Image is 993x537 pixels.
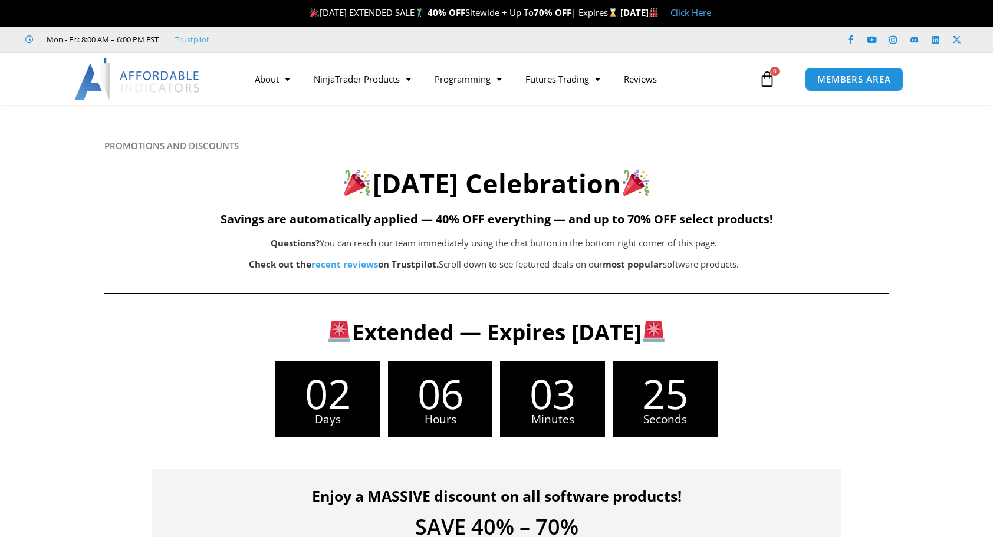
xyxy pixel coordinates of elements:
a: Reviews [612,65,669,93]
span: Days [275,414,380,425]
img: 🚨 [328,321,350,342]
strong: 40% OFF [428,6,465,18]
a: About [243,65,302,93]
span: 06 [388,373,493,414]
h5: Savings are automatically applied — 40% OFF everything — and up to 70% OFF select products! [104,212,889,226]
a: NinjaTrader Products [302,65,423,93]
img: 🚨 [643,321,665,342]
img: LogoAI | Affordable Indicators – NinjaTrader [74,58,201,100]
span: Mon - Fri: 8:00 AM – 6:00 PM EST [44,32,159,47]
span: 0 [770,67,780,76]
a: 0 [741,62,793,96]
span: 02 [275,373,380,414]
a: Programming [423,65,514,93]
img: 🎉 [310,8,319,17]
span: Minutes [500,414,605,425]
span: [DATE] EXTENDED SALE Sitewide + Up To | Expires [307,6,620,18]
p: Scroll down to see featured deals on our software products. [163,256,825,273]
span: 03 [500,373,605,414]
span: Seconds [613,414,718,425]
img: 🏌️‍♂️ [415,8,424,17]
nav: Menu [243,65,756,93]
a: Trustpilot [175,32,209,47]
img: 🏭 [649,8,658,17]
h4: Enjoy a MASSIVE discount on all software products! [169,487,824,505]
img: 🎉 [344,169,370,196]
strong: 70% OFF [534,6,571,18]
img: 🎉 [623,169,649,196]
strong: Check out the on Trustpilot. [249,258,439,270]
a: recent reviews [311,258,378,270]
h6: PROMOTIONS AND DISCOUNTS [104,140,889,151]
h3: Extended — Expires [DATE] [166,318,827,346]
b: most popular [603,258,663,270]
img: ⌛ [609,8,617,17]
a: MEMBERS AREA [805,67,903,91]
h2: [DATE] Celebration [104,166,889,201]
span: MEMBERS AREA [817,75,891,84]
span: Hours [388,414,493,425]
b: Questions? [271,237,320,249]
strong: [DATE] [620,6,659,18]
a: Click Here [670,6,711,18]
p: You can reach our team immediately using the chat button in the bottom right corner of this page. [163,235,825,252]
span: 25 [613,373,718,414]
a: Futures Trading [514,65,612,93]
